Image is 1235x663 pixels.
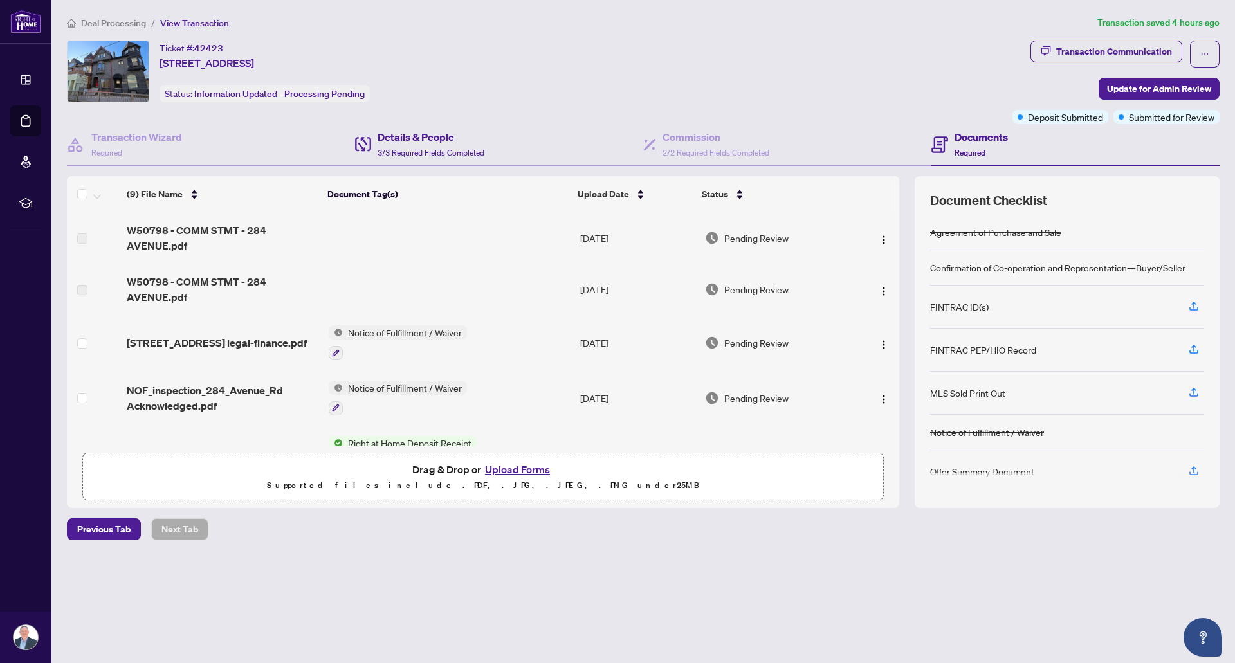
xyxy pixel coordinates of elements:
[481,461,554,478] button: Upload Forms
[1097,15,1220,30] article: Transaction saved 4 hours ago
[930,300,989,314] div: FINTRAC ID(s)
[91,129,182,145] h4: Transaction Wizard
[879,394,889,404] img: Logo
[127,383,318,413] span: NOF_inspection_284_Avenue_Rd Acknowledged.pdf
[77,519,131,540] span: Previous Tab
[572,176,697,212] th: Upload Date
[160,17,229,29] span: View Transaction
[702,187,728,201] span: Status
[1056,41,1172,62] div: Transaction Communication
[930,192,1047,210] span: Document Checklist
[329,325,343,340] img: Status Icon
[697,176,852,212] th: Status
[575,264,700,315] td: [DATE]
[68,41,149,102] img: IMG-C12064663_1.jpg
[874,228,894,248] button: Logo
[874,442,894,463] button: Logo
[378,129,484,145] h4: Details & People
[160,85,370,102] div: Status:
[1028,110,1103,124] span: Deposit Submitted
[705,391,719,405] img: Document Status
[724,336,789,350] span: Pending Review
[329,381,467,415] button: Status IconNotice of Fulfillment / Waiver
[1129,110,1214,124] span: Submitted for Review
[322,176,573,212] th: Document Tag(s)
[724,391,789,405] span: Pending Review
[194,88,365,100] span: Information Updated - Processing Pending
[575,370,700,426] td: [DATE]
[578,187,629,201] span: Upload Date
[575,426,700,481] td: [DATE]
[955,129,1008,145] h4: Documents
[151,15,155,30] li: /
[329,381,343,395] img: Status Icon
[1107,78,1211,99] span: Update for Admin Review
[663,148,769,158] span: 2/2 Required Fields Completed
[127,223,318,253] span: W50798 - COMM STMT - 284 AVENUE.pdf
[1184,618,1222,657] button: Open asap
[705,231,719,245] img: Document Status
[1200,50,1209,59] span: ellipsis
[160,41,223,55] div: Ticket #:
[930,260,1185,275] div: Confirmation of Co-operation and Representation—Buyer/Seller
[955,148,985,158] span: Required
[930,464,1034,478] div: Offer Summary Document
[879,286,889,296] img: Logo
[663,129,769,145] h4: Commission
[879,235,889,245] img: Logo
[329,436,343,450] img: Status Icon
[874,388,894,408] button: Logo
[930,343,1036,357] div: FINTRAC PEP/HIO Record
[724,231,789,245] span: Pending Review
[122,176,322,212] th: (9) File Name
[83,453,883,501] span: Drag & Drop orUpload FormsSupported files include .PDF, .JPG, .JPEG, .PNG under25MB
[194,42,223,54] span: 42423
[329,325,467,360] button: Status IconNotice of Fulfillment / Waiver
[930,225,1061,239] div: Agreement of Purchase and Sale
[10,10,41,33] img: logo
[127,335,307,350] span: [STREET_ADDRESS] legal-finance.pdf
[67,19,76,28] span: home
[81,17,146,29] span: Deal Processing
[127,274,318,305] span: W50798 - COMM STMT - 284 AVENUE.pdf
[14,625,38,649] img: Profile Icon
[91,148,122,158] span: Required
[329,436,477,471] button: Status IconRight at Home Deposit Receipt
[343,325,467,340] span: Notice of Fulfillment / Waiver
[930,386,1005,400] div: MLS Sold Print Out
[874,332,894,353] button: Logo
[724,282,789,296] span: Pending Review
[343,381,467,395] span: Notice of Fulfillment / Waiver
[930,425,1044,439] div: Notice of Fulfillment / Waiver
[91,478,875,493] p: Supported files include .PDF, .JPG, .JPEG, .PNG under 25 MB
[575,212,700,264] td: [DATE]
[724,446,809,460] span: Document Approved
[151,518,208,540] button: Next Tab
[1030,41,1182,62] button: Transaction Communication
[378,148,484,158] span: 3/3 Required Fields Completed
[127,445,241,460] span: RAH deposit receipt.pdf
[705,336,719,350] img: Document Status
[705,446,719,460] img: Document Status
[127,187,183,201] span: (9) File Name
[160,55,254,71] span: [STREET_ADDRESS]
[879,340,889,350] img: Logo
[67,518,141,540] button: Previous Tab
[874,279,894,300] button: Logo
[575,315,700,370] td: [DATE]
[705,282,719,296] img: Document Status
[1099,78,1220,100] button: Update for Admin Review
[412,461,554,478] span: Drag & Drop or
[343,436,477,450] span: Right at Home Deposit Receipt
